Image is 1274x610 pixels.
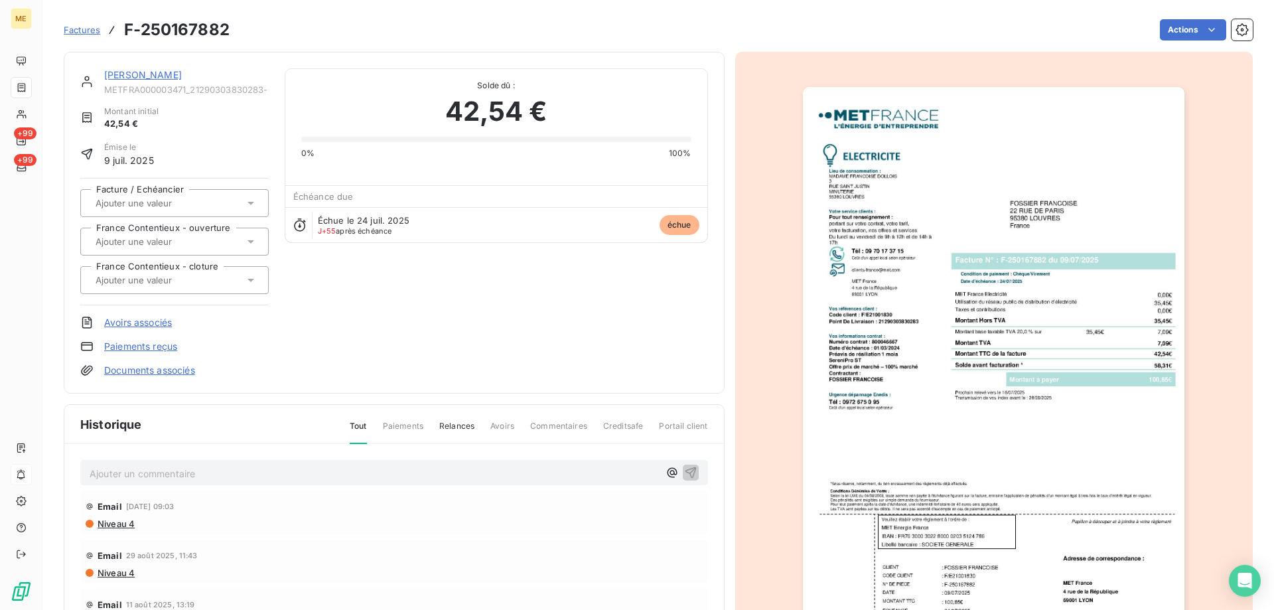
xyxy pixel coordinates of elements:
[530,420,587,443] span: Commentaires
[104,316,172,329] a: Avoirs associés
[603,420,644,443] span: Creditsafe
[439,420,474,443] span: Relances
[104,84,269,95] span: METFRA000003471_21290303830283-CA1
[14,154,36,166] span: +99
[14,127,36,139] span: +99
[318,227,392,235] span: après échéance
[104,106,159,117] span: Montant initial
[94,236,228,248] input: Ajouter une valeur
[318,226,336,236] span: J+55
[96,568,135,578] span: Niveau 4
[80,416,142,433] span: Historique
[669,147,691,159] span: 100%
[104,340,177,353] a: Paiements reçus
[1229,565,1261,597] div: Open Intercom Messenger
[490,420,514,443] span: Avoirs
[383,420,423,443] span: Paiements
[1160,19,1226,40] button: Actions
[11,8,32,29] div: ME
[350,420,367,444] span: Tout
[126,502,175,510] span: [DATE] 09:03
[124,18,230,42] h3: F-250167882
[64,23,100,37] a: Factures
[98,550,122,561] span: Email
[126,552,198,560] span: 29 août 2025, 11:43
[318,215,409,226] span: Échue le 24 juil. 2025
[104,141,154,153] span: Émise le
[98,501,122,512] span: Email
[104,117,159,131] span: 42,54 €
[660,215,699,235] span: échue
[104,364,195,377] a: Documents associés
[94,197,228,209] input: Ajouter une valeur
[445,92,547,131] span: 42,54 €
[98,599,122,610] span: Email
[659,420,707,443] span: Portail client
[126,601,195,609] span: 11 août 2025, 13:19
[96,518,135,529] span: Niveau 4
[104,153,154,167] span: 9 juil. 2025
[104,69,182,80] a: [PERSON_NAME]
[293,191,354,202] span: Échéance due
[94,274,228,286] input: Ajouter une valeur
[11,581,32,602] img: Logo LeanPay
[301,80,691,92] span: Solde dû :
[301,147,315,159] span: 0%
[64,25,100,35] span: Factures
